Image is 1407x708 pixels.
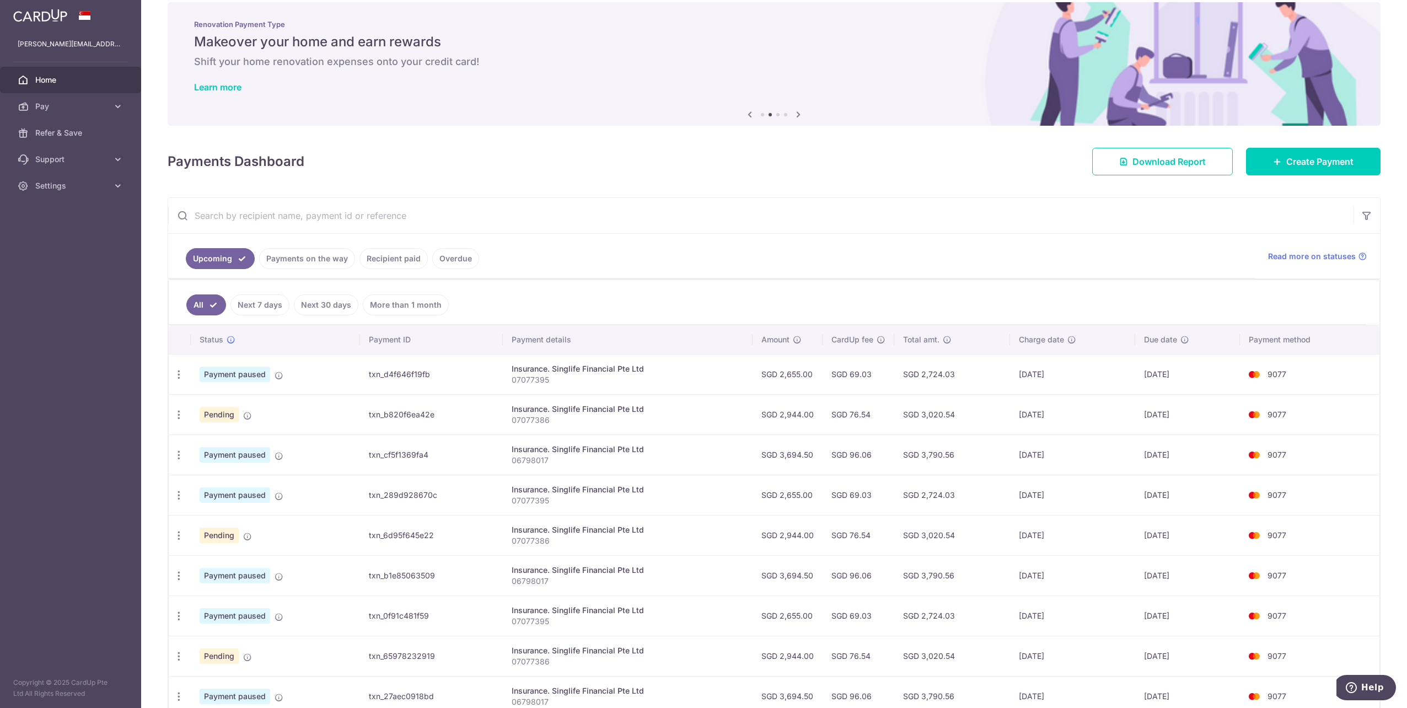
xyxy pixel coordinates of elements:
[432,248,479,269] a: Overdue
[512,565,744,576] div: Insurance. Singlife Financial Pte Ltd
[512,645,744,656] div: Insurance. Singlife Financial Pte Ltd
[194,33,1354,51] h5: Makeover your home and earn rewards
[894,435,1010,475] td: SGD 3,790.56
[1135,596,1240,636] td: [DATE]
[753,636,823,676] td: SGD 2,944.00
[1019,334,1064,345] span: Charge date
[1132,155,1206,168] span: Download Report
[894,555,1010,596] td: SGD 3,790.56
[360,435,503,475] td: txn_cf5f1369fa4
[1243,408,1265,421] img: Bank Card
[1010,515,1135,555] td: [DATE]
[753,394,823,435] td: SGD 2,944.00
[823,394,894,435] td: SGD 76.54
[512,535,744,546] p: 07077386
[359,248,428,269] a: Recipient paid
[1243,489,1265,502] img: Bank Card
[761,334,790,345] span: Amount
[512,696,744,707] p: 06798017
[200,487,270,503] span: Payment paused
[200,608,270,624] span: Payment paused
[1135,555,1240,596] td: [DATE]
[1286,155,1354,168] span: Create Payment
[1135,354,1240,394] td: [DATE]
[200,689,270,704] span: Payment paused
[1010,596,1135,636] td: [DATE]
[1010,394,1135,435] td: [DATE]
[1243,609,1265,623] img: Bank Card
[753,515,823,555] td: SGD 2,944.00
[200,447,270,463] span: Payment paused
[512,484,744,495] div: Insurance. Singlife Financial Pte Ltd
[194,55,1354,68] h6: Shift your home renovation expenses onto your credit card!
[1268,450,1286,459] span: 9077
[35,180,108,191] span: Settings
[1144,334,1177,345] span: Due date
[186,248,255,269] a: Upcoming
[194,82,241,93] a: Learn more
[753,354,823,394] td: SGD 2,655.00
[1243,569,1265,582] img: Bank Card
[823,435,894,475] td: SGD 96.06
[35,127,108,138] span: Refer & Save
[1135,394,1240,435] td: [DATE]
[1268,651,1286,661] span: 9077
[1010,435,1135,475] td: [DATE]
[512,616,744,627] p: 07077395
[363,294,449,315] a: More than 1 month
[823,636,894,676] td: SGD 76.54
[35,74,108,85] span: Home
[753,435,823,475] td: SGD 3,694.50
[512,524,744,535] div: Insurance. Singlife Financial Pte Ltd
[1246,148,1381,175] a: Create Payment
[1268,410,1286,419] span: 9077
[168,152,304,171] h4: Payments Dashboard
[512,374,744,385] p: 07077395
[823,354,894,394] td: SGD 69.03
[1243,448,1265,462] img: Bank Card
[1268,251,1356,262] span: Read more on statuses
[512,605,744,616] div: Insurance. Singlife Financial Pte Ltd
[1135,515,1240,555] td: [DATE]
[753,596,823,636] td: SGD 2,655.00
[512,415,744,426] p: 07077386
[1010,475,1135,515] td: [DATE]
[1243,368,1265,381] img: Bank Card
[512,363,744,374] div: Insurance. Singlife Financial Pte Ltd
[1092,148,1233,175] a: Download Report
[360,394,503,435] td: txn_b820f6ea42e
[168,198,1354,233] input: Search by recipient name, payment id or reference
[823,596,894,636] td: SGD 69.03
[1268,691,1286,701] span: 9077
[823,515,894,555] td: SGD 76.54
[194,20,1354,29] p: Renovation Payment Type
[1010,354,1135,394] td: [DATE]
[1240,325,1379,354] th: Payment method
[259,248,355,269] a: Payments on the way
[1135,435,1240,475] td: [DATE]
[512,404,744,415] div: Insurance. Singlife Financial Pte Ltd
[1135,475,1240,515] td: [DATE]
[1243,529,1265,542] img: Bank Card
[1336,675,1396,702] iframe: Opens a widget where you can find more information
[512,444,744,455] div: Insurance. Singlife Financial Pte Ltd
[294,294,358,315] a: Next 30 days
[894,515,1010,555] td: SGD 3,020.54
[200,568,270,583] span: Payment paused
[360,515,503,555] td: txn_6d95f645e22
[200,407,239,422] span: Pending
[512,685,744,696] div: Insurance. Singlife Financial Pte Ltd
[360,555,503,596] td: txn_b1e85063509
[200,334,223,345] span: Status
[1268,571,1286,580] span: 9077
[1268,490,1286,500] span: 9077
[1243,690,1265,703] img: Bank Card
[360,596,503,636] td: txn_0f91c481f59
[512,495,744,506] p: 07077395
[1135,636,1240,676] td: [DATE]
[512,656,744,667] p: 07077386
[360,354,503,394] td: txn_d4f646f19fb
[18,39,123,50] p: [PERSON_NAME][EMAIL_ADDRESS][DOMAIN_NAME]
[831,334,873,345] span: CardUp fee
